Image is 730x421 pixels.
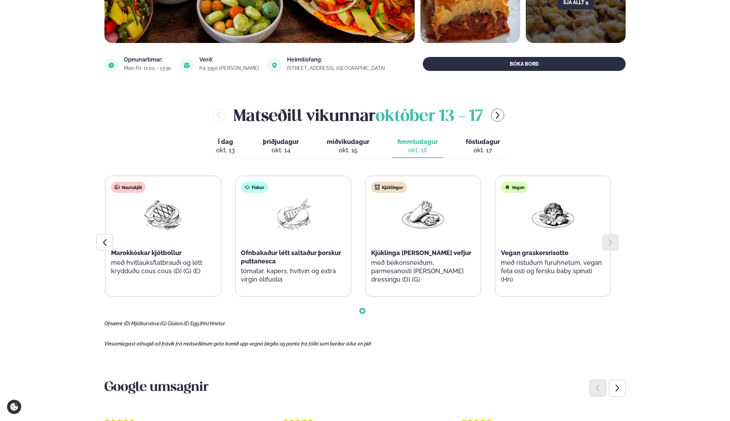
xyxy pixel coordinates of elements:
[212,109,225,122] button: menu-btn-left
[501,249,568,256] span: Vegan graskersrisotto
[104,379,626,396] h3: Google umsagnir
[287,64,385,72] a: link
[104,58,118,72] img: image alt
[504,184,510,190] img: Vegan.svg
[609,380,626,397] div: Next slide
[216,146,235,154] div: okt. 13
[160,321,184,326] span: (G) Glúten,
[199,57,259,63] div: Verð:
[180,58,194,72] img: image alt
[397,138,438,145] span: fimmtudagur
[531,198,575,231] img: Vegan.png
[124,65,171,71] div: Mon-Fri: 11:00 - 13:30
[115,184,120,190] img: beef.svg
[199,65,259,71] div: frá 3350 [PERSON_NAME]
[401,198,445,231] img: Wraps.png
[375,184,380,190] img: chicken.svg
[263,138,299,145] span: þriðjudagur
[327,146,369,154] div: okt. 15
[216,138,235,146] span: Í dag
[257,135,304,158] button: þriðjudagur okt. 14
[423,57,626,71] button: BÓKA BORÐ
[111,259,215,275] p: með hvítlauksflatbrauði og létt krydduðu cous cous (D) (G) (E)
[267,58,281,72] img: image alt
[263,146,299,154] div: okt. 14
[234,104,483,126] h2: Matseðill vikunnar
[466,146,500,154] div: okt. 17
[397,146,438,154] div: okt. 16
[244,184,250,190] img: fish.svg
[111,249,182,256] span: Marokkóskar kjötbollur
[200,321,225,326] span: (Hn) Hnetur
[371,249,471,256] span: Kjúklinga [PERSON_NAME] vefjur
[466,138,500,145] span: föstudagur
[124,57,171,63] div: Opnunartímar:
[392,135,443,158] button: fimmtudagur okt. 16
[589,380,606,397] div: Previous slide
[104,341,372,347] span: Vinsamlegast athugið að frávik frá matseðlinum geta komið upp vegna birgða og panta frá fólki sem...
[141,198,185,231] img: Beef-Meat.png
[353,310,355,312] span: Go to slide 1
[376,109,483,124] span: október 13 - 17
[491,109,504,122] button: menu-btn-right
[104,321,123,326] span: Ofnæmi:
[211,135,241,158] button: Í dag okt. 13
[241,249,341,265] span: Ofnbakaður létt saltaður þorskur puttanesca
[327,138,369,145] span: miðvikudagur
[7,400,21,414] a: Cookie settings
[321,135,375,158] button: miðvikudagur okt. 15
[501,259,605,284] p: með ristuðum furuhnetum, vegan feta osti og fersku baby spínati (Hn)
[124,321,160,326] span: (D) Mjólkurvörur,
[287,57,385,63] div: Heimilisfang:
[371,182,407,193] div: Kjúklingur
[501,182,528,193] div: Vegan
[241,267,345,284] p: tómatar, kapers, hvítvín og extra virgin ólífuolía
[271,198,315,231] img: Fish.png
[460,135,506,158] button: föstudagur okt. 17
[241,182,268,193] div: Fiskur
[371,259,475,284] p: með beikonsneiðum, parmesanosti [PERSON_NAME] dressingu (D) (G)
[184,321,200,326] span: (E) Egg,
[361,310,364,312] span: Go to slide 2
[111,182,146,193] div: Nautakjöt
